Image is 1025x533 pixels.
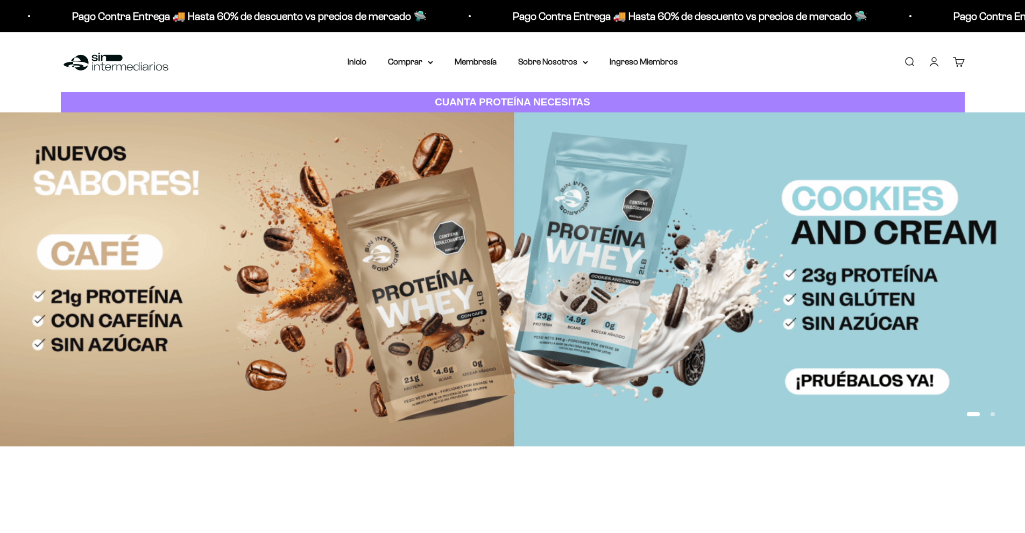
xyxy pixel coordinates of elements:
a: Ingreso Miembros [610,57,678,66]
a: Membresía [455,57,497,66]
strong: CUANTA PROTEÍNA NECESITAS [435,96,590,108]
summary: Sobre Nosotros [518,55,588,69]
p: Pago Contra Entrega 🚚 Hasta 60% de descuento vs precios de mercado 🛸 [411,8,766,25]
summary: Comprar [388,55,433,69]
a: Inicio [348,57,366,66]
a: CUANTA PROTEÍNA NECESITAS [61,92,965,113]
